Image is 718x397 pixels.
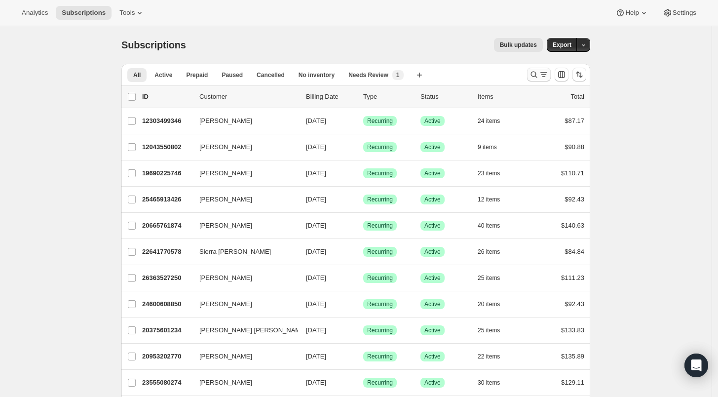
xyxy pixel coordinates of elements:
[367,274,393,282] span: Recurring
[478,166,511,180] button: 23 items
[199,273,252,283] span: [PERSON_NAME]
[62,9,106,17] span: Subscriptions
[186,71,208,79] span: Prepaid
[142,114,584,128] div: 12303499346[PERSON_NAME][DATE]SuccessRecurringSuccessActive24 items$87.17
[199,352,252,361] span: [PERSON_NAME]
[193,165,292,181] button: [PERSON_NAME]
[367,300,393,308] span: Recurring
[424,300,441,308] span: Active
[424,274,441,282] span: Active
[142,323,584,337] div: 20375601234[PERSON_NAME] [PERSON_NAME][DATE]SuccessRecurringSuccessActive25 items$133.83
[306,196,326,203] span: [DATE]
[142,116,191,126] p: 12303499346
[363,92,413,102] div: Type
[561,353,584,360] span: $135.89
[142,273,191,283] p: 26363527250
[478,193,511,206] button: 12 items
[299,71,335,79] span: No inventory
[367,222,393,230] span: Recurring
[133,71,141,79] span: All
[193,113,292,129] button: [PERSON_NAME]
[673,9,696,17] span: Settings
[142,140,584,154] div: 12043550802[PERSON_NAME][DATE]SuccessRecurringSuccessActive9 items$90.88
[199,168,252,178] span: [PERSON_NAME]
[367,379,393,387] span: Recurring
[424,222,441,230] span: Active
[424,353,441,360] span: Active
[142,325,191,335] p: 20375601234
[572,68,586,81] button: Sort the results
[478,245,511,259] button: 26 items
[420,92,470,102] p: Status
[199,195,252,204] span: [PERSON_NAME]
[527,68,551,81] button: Search and filter results
[199,221,252,231] span: [PERSON_NAME]
[565,248,584,255] span: $84.84
[113,6,151,20] button: Tools
[142,193,584,206] div: 25465913426[PERSON_NAME][DATE]SuccessRecurringSuccessActive12 items$92.43
[478,297,511,311] button: 20 items
[684,354,708,377] div: Open Intercom Messenger
[142,142,191,152] p: 12043550802
[16,6,54,20] button: Analytics
[142,297,584,311] div: 24600608850[PERSON_NAME][DATE]SuccessRecurringSuccessActive20 items$92.43
[199,378,252,388] span: [PERSON_NAME]
[142,168,191,178] p: 19690225746
[142,195,191,204] p: 25465913426
[257,71,285,79] span: Cancelled
[424,143,441,151] span: Active
[367,169,393,177] span: Recurring
[500,41,537,49] span: Bulk updates
[561,326,584,334] span: $133.83
[494,38,543,52] button: Bulk updates
[154,71,172,79] span: Active
[142,92,584,102] div: IDCustomerBilling DateTypeStatusItemsTotal
[424,326,441,334] span: Active
[306,248,326,255] span: [DATE]
[478,140,508,154] button: 9 items
[199,92,298,102] p: Customer
[424,379,441,387] span: Active
[478,326,500,334] span: 25 items
[367,326,393,334] span: Recurring
[555,68,568,81] button: Customize table column order and visibility
[142,352,191,361] p: 20953202770
[142,166,584,180] div: 19690225746[PERSON_NAME][DATE]SuccessRecurringSuccessActive23 items$110.71
[478,143,497,151] span: 9 items
[367,117,393,125] span: Recurring
[561,274,584,281] span: $111.23
[478,169,500,177] span: 23 items
[199,247,271,257] span: Sierra [PERSON_NAME]
[478,114,511,128] button: 24 items
[306,326,326,334] span: [DATE]
[142,376,584,390] div: 23555080274[PERSON_NAME][DATE]SuccessRecurringSuccessActive30 items$129.11
[142,271,584,285] div: 26363527250[PERSON_NAME][DATE]SuccessRecurringSuccessActive25 items$111.23
[306,92,355,102] p: Billing Date
[367,353,393,360] span: Recurring
[193,375,292,391] button: [PERSON_NAME]
[561,222,584,229] span: $140.63
[478,350,511,363] button: 22 items
[367,196,393,203] span: Recurring
[119,9,135,17] span: Tools
[478,117,500,125] span: 24 items
[199,325,306,335] span: [PERSON_NAME] [PERSON_NAME]
[424,196,441,203] span: Active
[478,196,500,203] span: 12 items
[193,270,292,286] button: [PERSON_NAME]
[56,6,112,20] button: Subscriptions
[478,379,500,387] span: 30 items
[306,379,326,386] span: [DATE]
[478,323,511,337] button: 25 items
[306,274,326,281] span: [DATE]
[625,9,639,17] span: Help
[306,353,326,360] span: [DATE]
[199,142,252,152] span: [PERSON_NAME]
[412,68,427,82] button: Create new view
[478,222,500,230] span: 40 items
[142,245,584,259] div: 22641770578Sierra [PERSON_NAME][DATE]SuccessRecurringSuccessActive26 items$84.84
[142,299,191,309] p: 24600608850
[478,219,511,233] button: 40 items
[306,117,326,124] span: [DATE]
[222,71,243,79] span: Paused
